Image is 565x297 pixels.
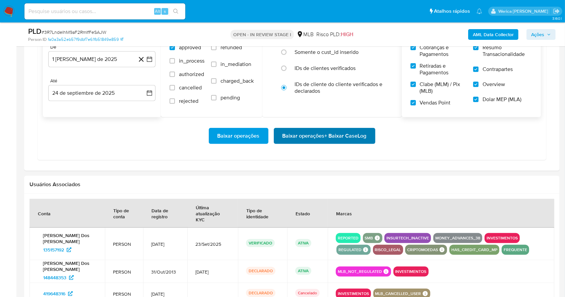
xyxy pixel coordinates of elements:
span: HIGH [341,30,353,38]
a: Sair [553,8,560,15]
button: search-icon [169,7,183,16]
p: OPEN - IN REVIEW STAGE I [231,30,294,39]
input: Pesquise usuários ou casos... [24,7,185,16]
span: Ações [531,29,544,40]
div: MLB [297,31,314,38]
b: Person ID [28,36,47,43]
h2: Usuários Associados [29,181,554,188]
b: PLD [28,26,42,36]
a: fa0a3a52eb57f9dbf7e61fb51849e859 [48,36,123,43]
span: s [164,8,166,14]
span: Risco PLD: [316,31,353,38]
a: Notificações [477,8,482,14]
b: AML Data Collector [473,29,514,40]
span: # 3R7LndeIhM9aF2RmIfFeSAJW [42,29,106,35]
span: Alt [155,8,160,14]
button: AML Data Collector [468,29,518,40]
p: werica.jgaldencio@mercadolivre.com [498,8,551,14]
span: Atalhos rápidos [434,8,470,15]
button: Ações [526,29,556,40]
span: 3.160.1 [552,16,562,21]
